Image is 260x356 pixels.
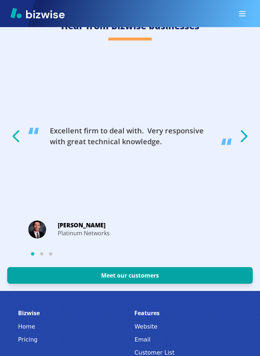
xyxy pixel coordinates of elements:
h3: Excellent firm to deal with. Very responsive with great technical knowledge. [50,125,210,147]
p: Bizwise [18,309,126,317]
a: Website [134,322,242,332]
a: Meet our customers [7,272,253,279]
p: Platinum Networks [58,230,110,237]
a: Email [134,335,242,345]
a: Home [18,322,126,332]
p: [PERSON_NAME] [58,221,110,230]
p: Features [134,309,242,317]
a: Pricing [18,335,126,345]
button: Meet our customers [7,267,253,284]
img: Bizwise Logo [10,8,65,18]
img: Michael Branson [28,220,46,239]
